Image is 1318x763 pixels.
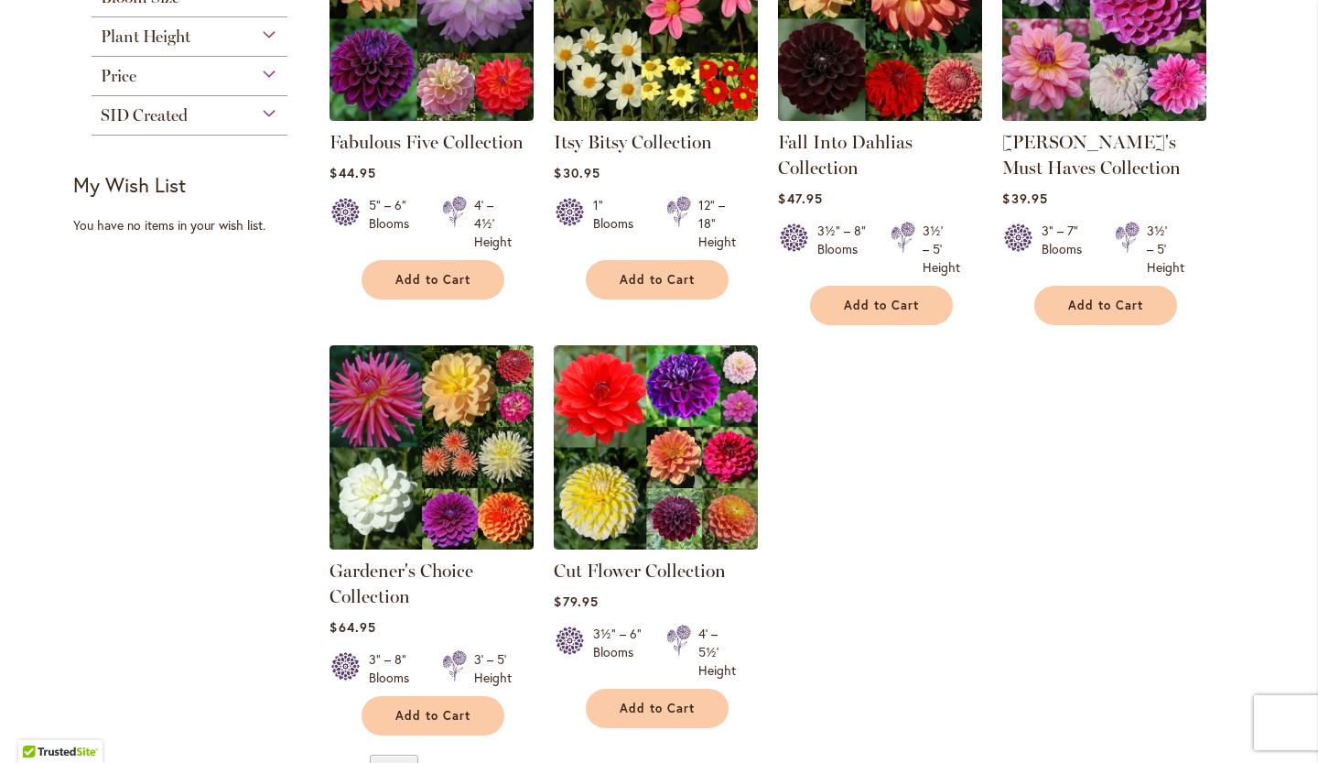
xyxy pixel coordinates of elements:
img: Gardener's Choice Collection [329,345,534,550]
div: 3½" – 8" Blooms [817,222,869,277]
a: Heather's Must Haves Collection [1002,107,1206,125]
button: Add to Cart [810,286,953,325]
a: Cut Flower Collection [554,560,726,582]
span: $64.95 [329,618,375,636]
span: $79.95 [554,593,598,610]
div: 3½' – 5' Height [1147,222,1184,277]
strong: My Wish List [73,171,186,198]
button: Add to Cart [362,696,504,736]
span: Add to Cart [844,298,919,313]
span: SID Created [101,105,188,125]
a: Gardener's Choice Collection [329,560,473,607]
a: Fall Into Dahlias Collection [778,131,913,179]
button: Add to Cart [1034,286,1177,325]
div: 12" – 18" Height [698,196,736,251]
iframe: Launch Accessibility Center [14,698,65,749]
a: CUT FLOWER COLLECTION [554,536,758,553]
a: [PERSON_NAME]'s Must Haves Collection [1002,131,1181,179]
div: 3" – 7" Blooms [1042,222,1093,277]
div: 4' – 5½' Height [698,625,736,680]
span: $47.95 [778,190,822,207]
div: 1" Blooms [593,196,644,251]
span: $30.95 [554,164,600,181]
span: $39.95 [1002,190,1047,207]
a: Fabulous Five Collection [329,131,524,153]
div: 3" – 8" Blooms [369,650,420,687]
div: 3½' – 5' Height [923,222,960,277]
span: Add to Cart [620,701,695,716]
div: You have no items in your wish list. [73,216,318,234]
a: Gardener's Choice Collection [329,536,534,553]
a: Itsy Bitsy Collection [554,131,712,153]
img: CUT FLOWER COLLECTION [554,345,758,550]
a: Fabulous Five Collection [329,107,534,125]
div: 5" – 6" Blooms [369,196,420,251]
span: Add to Cart [620,272,695,288]
div: 4' – 4½' Height [474,196,512,251]
span: $44.95 [329,164,375,181]
div: 3½" – 6" Blooms [593,625,644,680]
span: Price [101,66,136,86]
button: Add to Cart [362,260,504,300]
button: Add to Cart [586,260,729,300]
span: Add to Cart [1068,298,1143,313]
div: 3' – 5' Height [474,650,512,687]
span: Add to Cart [395,272,470,288]
span: Plant Height [101,27,190,47]
a: Itsy Bitsy Collection [554,107,758,125]
span: Add to Cart [395,708,470,724]
button: Add to Cart [586,689,729,728]
a: Fall Into Dahlias Collection [778,107,982,125]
